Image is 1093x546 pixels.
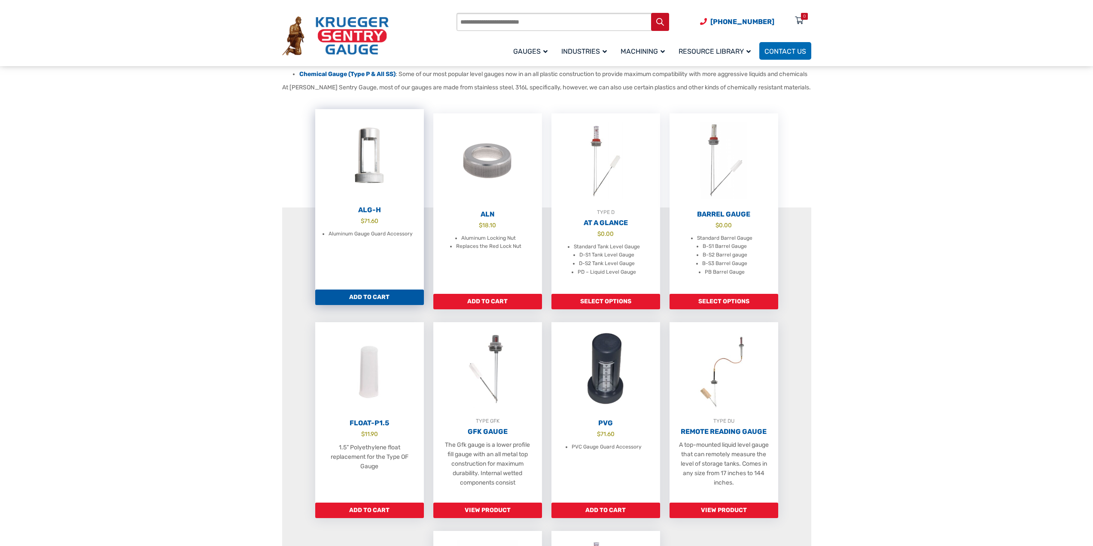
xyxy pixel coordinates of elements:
a: Barrel Gauge $0.00 Standard Barrel Gauge B-S1 Barrel Gauge B-S2 Barrel gauge B-S3 Barrel Gauge PB... [670,113,778,294]
a: Read more about “GFK Gauge” [433,503,542,518]
li: D-S2 Tank Level Gauge [579,259,635,268]
img: ALN [433,113,542,208]
span: Contact Us [764,47,806,55]
bdi: 11.90 [361,430,378,437]
img: Barrel Gauge [670,113,778,208]
img: PVG [551,322,660,417]
h2: ALG-H [315,206,424,214]
img: ALG-OF [315,109,424,204]
bdi: 18.10 [479,222,496,229]
img: At A Glance [551,113,660,208]
div: TYPE GFK [433,417,542,425]
span: $ [361,217,364,224]
bdi: 0.00 [715,222,732,229]
a: ALN $18.10 Aluminum Locking Nut Replaces the Red Lock Nut [433,113,542,294]
li: Aluminum Locking Nut [461,234,516,243]
a: Add to cart: “PVG” [551,503,660,518]
li: PB Barrel Gauge [705,268,745,277]
li: Standard Tank Level Gauge [574,243,640,251]
a: TYPE DURemote Reading Gauge A top-mounted liquid level gauge that can remotely measure the level ... [670,322,778,503]
div: TYPE DU [670,417,778,425]
a: Add to cart: “Float-P1.5” [315,503,424,518]
img: Float-P1.5 [315,322,424,417]
a: Add to cart: “ALG-H” [315,290,424,305]
img: GFK Gauge [433,322,542,417]
span: $ [715,222,719,229]
li: Replaces the Red Lock Nut [456,242,521,251]
li: : Some of our most popular level gauges now in an all plastic construction to provide maximum com... [299,70,811,79]
a: Read more about “Remote Reading Gauge” [670,503,778,518]
a: Add to cart: “At A Glance” [551,294,660,309]
div: 0 [803,13,806,20]
h2: At A Glance [551,219,660,227]
bdi: 71.60 [361,217,378,224]
a: Float-P1.5 $11.90 1.5” Polyethylene float replacement for the Type OF Gauge [315,322,424,503]
a: Gauges [508,41,556,61]
a: Contact Us [759,42,811,60]
p: A top-mounted liquid level gauge that can remotely measure the level of storage tanks. Comes in a... [678,440,770,488]
span: $ [479,222,482,229]
p: The Gfk gauge is a lower profile fill gauge with an all metal top construction for maximum durabi... [442,440,533,488]
span: $ [597,230,601,237]
a: Resource Library [673,41,759,61]
h2: ALN [433,210,542,219]
span: Industries [561,47,607,55]
span: Machining [621,47,665,55]
li: B-S1 Barrel Gauge [703,242,747,251]
h2: PVG [551,419,660,427]
li: Aluminum Gauge Guard Accessory [329,230,413,238]
a: Phone Number (920) 434-8860 [700,16,774,27]
h2: Remote Reading Gauge [670,427,778,436]
bdi: 71.60 [597,430,615,437]
span: Gauges [513,47,548,55]
img: Krueger Sentry Gauge [282,16,389,56]
h2: Barrel Gauge [670,210,778,219]
a: Chemical Gauge (Type P & All SS) [299,70,396,78]
span: $ [361,430,365,437]
span: Resource Library [679,47,751,55]
li: PVC Gauge Guard Accessory [572,443,642,451]
a: Add to cart: “ALN” [433,294,542,309]
a: PVG $71.60 PVC Gauge Guard Accessory [551,322,660,503]
img: Remote Reading Gauge [670,322,778,417]
bdi: 0.00 [597,230,614,237]
a: Add to cart: “Barrel Gauge” [670,294,778,309]
p: At [PERSON_NAME] Sentry Gauge, most of our gauges are made from stainless steel, 316L specificall... [282,83,811,92]
span: [PHONE_NUMBER] [710,18,774,26]
a: Machining [615,41,673,61]
li: PD – Liquid Level Gauge [578,268,636,277]
a: TYPE GFKGFK Gauge The Gfk gauge is a lower profile fill gauge with an all metal top construction ... [433,322,542,503]
a: Industries [556,41,615,61]
a: ALG-H $71.60 Aluminum Gauge Guard Accessory [315,109,424,290]
li: B-S3 Barrel Gauge [702,259,747,268]
a: TYPE DAt A Glance $0.00 Standard Tank Level Gauge D-S1 Tank Level Gauge D-S2 Tank Level Gauge PD ... [551,113,660,294]
h2: GFK Gauge [433,427,542,436]
span: $ [597,430,600,437]
h2: Float-P1.5 [315,419,424,427]
div: TYPE D [551,208,660,217]
li: Standard Barrel Gauge [697,234,752,243]
li: D-S1 Tank Level Gauge [579,251,634,259]
p: 1.5” Polyethylene float replacement for the Type OF Gauge [324,443,415,471]
li: B-S2 Barrel gauge [703,251,747,259]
